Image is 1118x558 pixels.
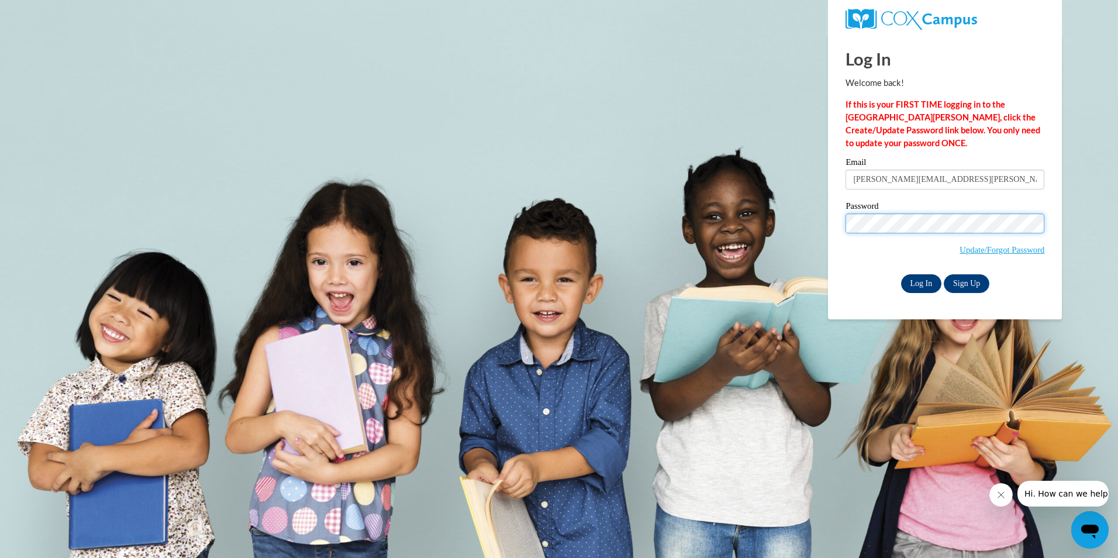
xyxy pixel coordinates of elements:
[1017,481,1109,507] iframe: Message from company
[901,274,942,293] input: Log In
[846,77,1044,89] p: Welcome back!
[1071,511,1109,549] iframe: Button to launch messaging window
[846,202,1044,213] label: Password
[846,99,1040,148] strong: If this is your FIRST TIME logging in to the [GEOGRAPHIC_DATA][PERSON_NAME], click the Create/Upd...
[846,47,1044,71] h1: Log In
[846,9,976,30] img: COX Campus
[944,274,989,293] a: Sign Up
[846,9,1044,30] a: COX Campus
[989,483,1013,507] iframe: Close message
[7,8,95,18] span: Hi. How can we help?
[846,158,1044,170] label: Email
[960,245,1044,254] a: Update/Forgot Password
